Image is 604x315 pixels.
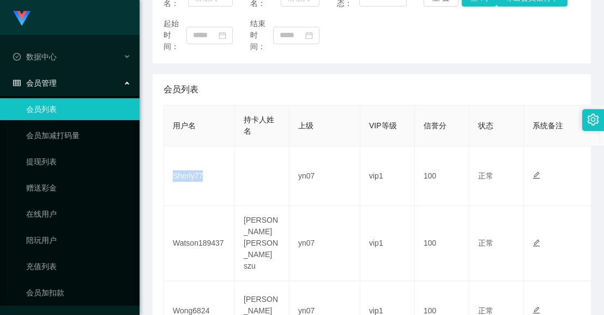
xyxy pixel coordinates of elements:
span: 信誉分 [424,121,446,130]
td: yn07 [289,146,360,206]
span: 系统备注 [533,121,563,130]
td: 100 [415,206,469,281]
a: 充值列表 [26,255,131,277]
span: 上级 [298,121,313,130]
span: 会员列表 [164,83,198,96]
span: 用户名 [173,121,196,130]
td: [PERSON_NAME] [PERSON_NAME] szu [235,206,289,281]
span: 起始时间： [164,18,186,52]
i: 图标: edit [533,171,540,179]
span: 数据中心 [13,52,57,61]
a: 赠送彩金 [26,177,131,199]
span: 持卡人姓名 [244,115,274,135]
a: 提现列表 [26,151,131,173]
td: yn07 [289,206,360,281]
i: 图标: setting [587,114,599,126]
td: Sheriy77 [164,146,235,206]
i: 图标: calendar [305,32,313,39]
a: 陪玩用户 [26,229,131,251]
a: 在线用户 [26,203,131,225]
td: vip1 [360,206,415,281]
td: Watson189437 [164,206,235,281]
i: 图标: calendar [219,32,226,39]
a: 会员加扣款 [26,282,131,304]
i: 图标: table [13,79,21,87]
a: 会员列表 [26,98,131,120]
span: 正常 [478,306,493,315]
td: 100 [415,146,469,206]
span: 正常 [478,239,493,247]
img: logo.9652507e.png [13,11,31,26]
span: 结束时间： [250,18,273,52]
span: 正常 [478,171,493,180]
a: 会员加减打码量 [26,124,131,146]
span: 状态 [478,121,493,130]
td: vip1 [360,146,415,206]
i: 图标: edit [533,306,540,314]
i: 图标: edit [533,239,540,247]
i: 图标: check-circle-o [13,53,21,61]
span: 会员管理 [13,79,57,87]
span: VIP等级 [369,121,397,130]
